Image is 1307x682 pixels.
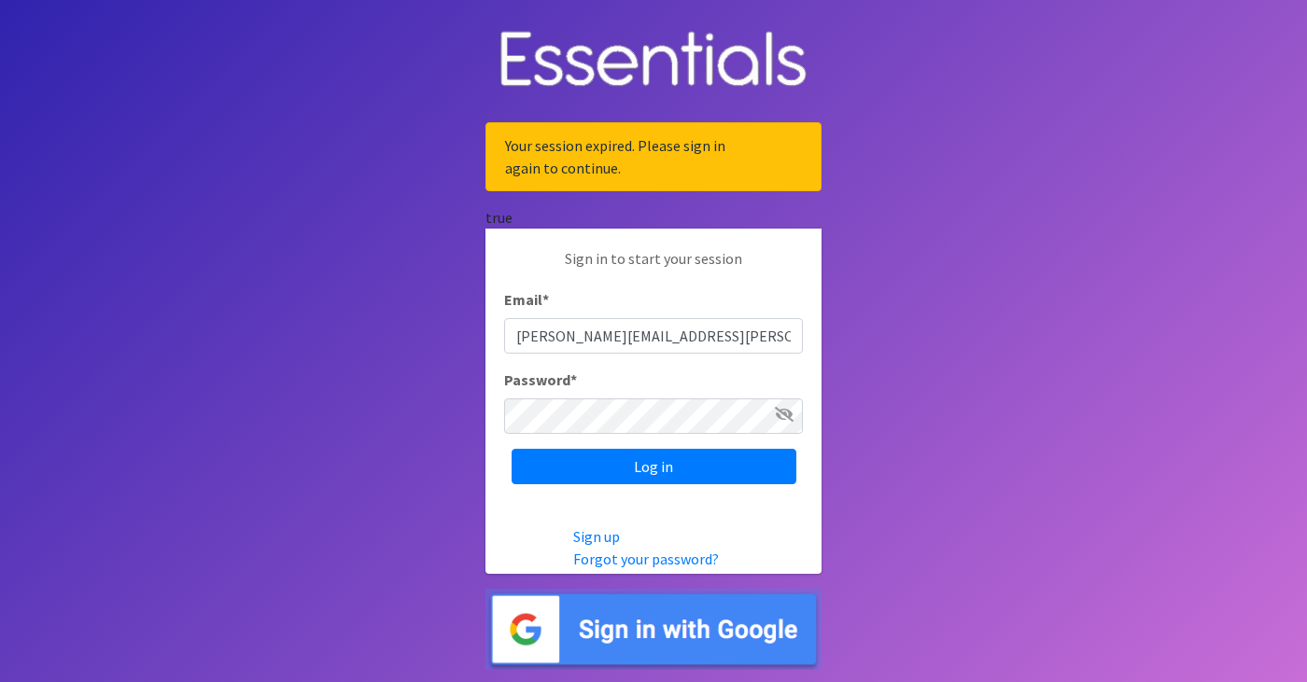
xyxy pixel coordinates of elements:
label: Password [504,369,577,391]
label: Email [504,288,549,311]
img: Sign in with Google [485,589,822,670]
p: Sign in to start your session [504,247,803,288]
abbr: required [570,370,577,389]
a: Forgot your password? [573,550,719,568]
input: Log in [512,449,796,484]
div: Your session expired. Please sign in again to continue. [485,122,822,191]
a: Sign up [573,527,620,546]
div: true [485,206,822,229]
abbr: required [542,290,549,309]
img: Human Essentials [485,12,822,108]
